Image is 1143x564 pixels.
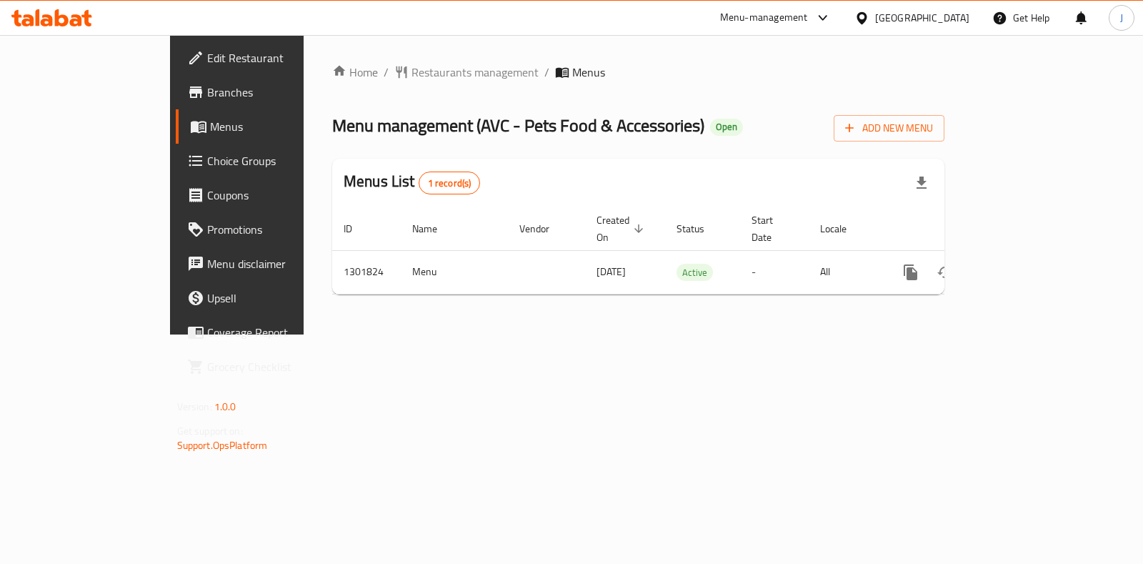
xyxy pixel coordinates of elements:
td: 1301824 [332,250,401,294]
div: Total records count [419,172,481,194]
span: Menus [210,118,349,135]
span: Menu disclaimer [207,255,349,272]
div: [GEOGRAPHIC_DATA] [875,10,969,26]
a: Promotions [176,212,361,247]
td: All [809,250,882,294]
h2: Menus List [344,171,480,194]
nav: breadcrumb [332,64,944,81]
span: Upsell [207,290,349,307]
div: Export file [904,166,939,200]
span: Restaurants management [411,64,539,81]
table: enhanced table [332,207,1042,295]
a: Choice Groups [176,144,361,178]
a: Upsell [176,281,361,315]
span: Open [710,121,743,133]
span: Edit Restaurant [207,49,349,66]
a: Coverage Report [176,315,361,350]
span: Branches [207,84,349,101]
span: Created On [597,212,648,246]
a: Support.OpsPlatform [177,436,268,455]
span: Coverage Report [207,324,349,341]
a: Menus [176,109,361,144]
li: / [384,64,389,81]
span: Coupons [207,187,349,204]
span: J [1120,10,1123,26]
span: Start Date [752,212,792,246]
span: Add New Menu [845,119,933,137]
a: Grocery Checklist [176,350,361,384]
a: Restaurants management [394,64,539,81]
span: 1 record(s) [419,177,480,190]
span: Name [412,220,456,237]
span: Vendor [519,220,568,237]
button: Change Status [928,255,962,290]
span: Promotions [207,221,349,238]
span: Active [677,264,713,281]
span: [DATE] [597,262,626,281]
span: Choice Groups [207,152,349,169]
span: Status [677,220,723,237]
a: Branches [176,75,361,109]
span: Menu management ( AVC - Pets Food & Accessories ) [332,109,704,142]
button: Add New Menu [834,115,944,142]
a: Coupons [176,178,361,212]
a: Edit Restaurant [176,41,361,75]
span: Get support on: [177,422,243,440]
span: Grocery Checklist [207,358,349,375]
span: Locale [820,220,865,237]
span: Version: [177,397,212,416]
span: ID [344,220,371,237]
a: Menu disclaimer [176,247,361,281]
th: Actions [882,207,1042,251]
td: - [740,250,809,294]
span: Menus [572,64,605,81]
li: / [544,64,549,81]
td: Menu [401,250,508,294]
button: more [894,255,928,290]
div: Menu-management [720,9,808,26]
span: 1.0.0 [214,397,236,416]
div: Open [710,119,743,136]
